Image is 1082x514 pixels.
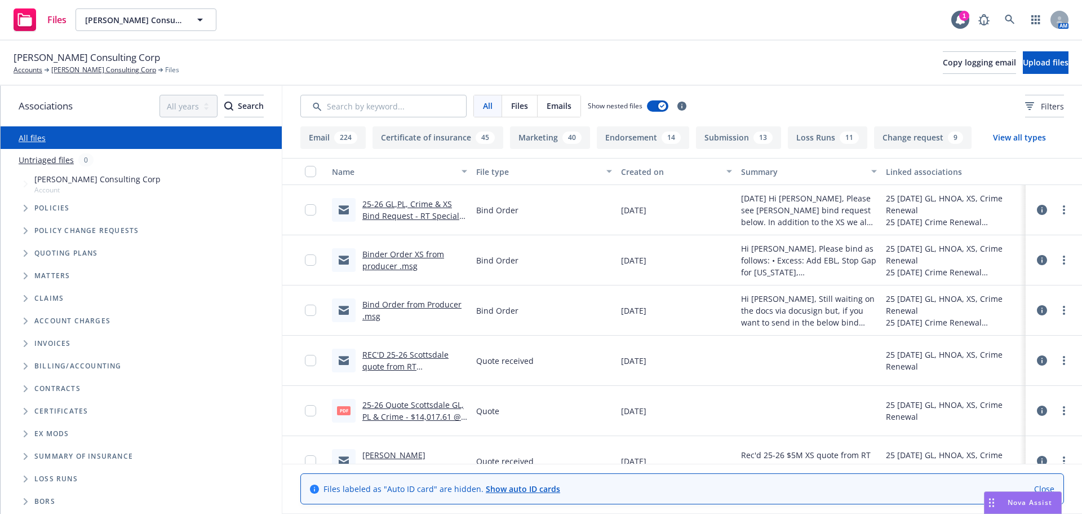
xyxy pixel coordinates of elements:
[886,166,1021,178] div: Linked associations
[886,293,1021,317] div: 25 [DATE] GL, HNOA, XS, Crime Renewal
[886,317,1021,328] div: 25 [DATE] Crime Renewal
[323,483,560,495] span: Files labeled as "Auto ID card" are hidden.
[881,158,1026,185] button: Linked associations
[51,65,156,75] a: [PERSON_NAME] Consulting Corp
[476,131,495,144] div: 45
[696,126,781,149] button: Submission
[224,95,264,117] div: Search
[886,192,1021,216] div: 25 [DATE] GL, HNOA, XS, Crime Renewal
[737,158,881,185] button: Summary
[741,449,876,473] span: Rec'd 25-26 $5M XS quote from RT Specialty
[362,399,464,434] a: 25-26 Quote Scottsdale GL, PL & Crime - $14,017.61 @ 12% comm.pdf
[34,227,139,234] span: Policy change requests
[165,65,179,75] span: Files
[588,101,642,111] span: Show nested files
[1057,454,1071,468] a: more
[621,405,646,417] span: [DATE]
[1034,483,1054,495] a: Close
[617,158,737,185] button: Created on
[973,8,995,31] a: Report a Bug
[1057,304,1071,317] a: more
[14,50,160,65] span: [PERSON_NAME] Consulting Corp
[34,498,55,505] span: BORs
[1025,95,1064,117] button: Filters
[373,126,503,149] button: Certificate of insurance
[34,430,69,437] span: Ex Mods
[305,305,316,316] input: Toggle Row Selected
[886,349,1021,372] div: 25 [DATE] GL, HNOA, XS, Crime Renewal
[34,173,161,185] span: [PERSON_NAME] Consulting Corp
[327,158,472,185] button: Name
[476,204,518,216] span: Bind Order
[362,299,462,322] a: Bind Order from Producer .msg
[472,158,616,185] button: File type
[1025,8,1047,31] a: Switch app
[621,254,646,266] span: [DATE]
[9,4,71,36] a: Files
[788,126,867,149] button: Loss Runs
[1023,57,1068,68] span: Upload files
[547,100,571,112] span: Emails
[959,11,969,21] div: 1
[224,102,233,111] svg: Search
[334,131,357,144] div: 224
[886,399,1021,423] div: 25 [DATE] GL, HNOA, XS, Crime Renewal
[753,131,773,144] div: 13
[886,266,1021,278] div: 25 [DATE] Crime Renewal
[76,8,216,31] button: [PERSON_NAME] Consulting Corp
[662,131,681,144] div: 14
[1057,404,1071,418] a: more
[300,95,467,117] input: Search by keyword...
[362,349,449,384] a: REC'D 25-26 Scottsdale quote from RT Specialty.msg
[621,305,646,317] span: [DATE]
[1041,100,1064,112] span: Filters
[34,476,78,482] span: Loss Runs
[34,340,71,347] span: Invoices
[510,126,590,149] button: Marketing
[19,154,74,166] a: Untriaged files
[476,166,599,178] div: File type
[34,363,122,370] span: Billing/Accounting
[19,99,73,113] span: Associations
[34,408,88,415] span: Certificates
[975,126,1064,149] button: View all types
[476,254,518,266] span: Bind Order
[840,131,859,144] div: 11
[886,216,1021,228] div: 25 [DATE] Crime Renewal
[34,250,98,257] span: Quoting plans
[476,405,499,417] span: Quote
[305,455,316,467] input: Toggle Row Selected
[34,385,81,392] span: Contracts
[19,133,46,143] a: All files
[886,243,1021,266] div: 25 [DATE] GL, HNOA, XS, Crime Renewal
[34,185,161,195] span: Account
[943,57,1016,68] span: Copy logging email
[300,126,366,149] button: Email
[562,131,582,144] div: 40
[1057,354,1071,367] a: more
[621,204,646,216] span: [DATE]
[984,491,1062,514] button: Nova Assist
[47,15,66,24] span: Files
[621,166,720,178] div: Created on
[305,355,316,366] input: Toggle Row Selected
[305,254,316,266] input: Toggle Row Selected
[741,166,864,178] div: Summary
[34,453,133,460] span: Summary of insurance
[741,192,876,228] span: [DATE] Hi [PERSON_NAME], Please see [PERSON_NAME] bind request below. In addition to the XS we al...
[224,95,264,117] button: SearchSearch
[78,153,94,166] div: 0
[621,355,646,367] span: [DATE]
[948,131,963,144] div: 9
[337,406,351,415] span: pdf
[332,166,455,178] div: Name
[14,65,42,75] a: Accounts
[999,8,1021,31] a: Search
[1057,203,1071,217] a: more
[1,355,282,513] div: Folder Tree Example
[305,166,316,177] input: Select all
[476,455,534,467] span: Quote received
[1,171,282,355] div: Tree Example
[597,126,689,149] button: Endorsement
[486,484,560,494] a: Show auto ID cards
